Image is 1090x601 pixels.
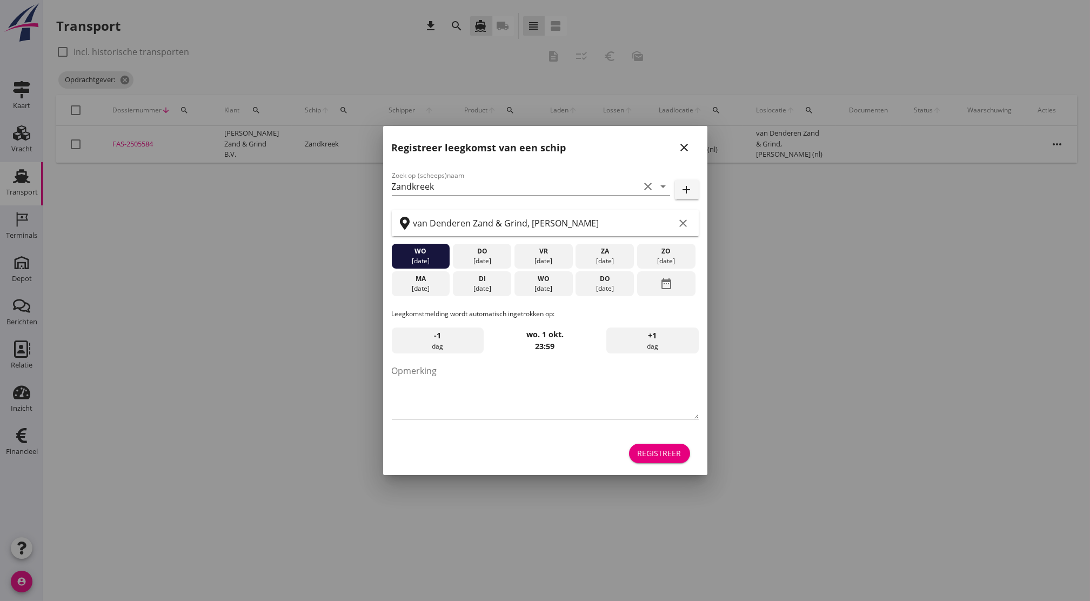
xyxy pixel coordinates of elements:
h2: Registreer leegkomst van een schip [392,141,566,155]
strong: wo. 1 okt. [526,329,564,339]
button: Registreer [629,444,690,463]
div: do [578,274,631,284]
div: [DATE] [578,256,631,266]
div: ma [394,274,447,284]
i: close [678,141,691,154]
div: [DATE] [640,256,693,266]
div: wo [394,246,447,256]
div: [DATE] [394,256,447,266]
div: [DATE] [517,256,570,266]
div: [DATE] [517,284,570,293]
div: zo [640,246,693,256]
div: dag [392,328,484,353]
i: clear [642,180,655,193]
div: vr [517,246,570,256]
span: -1 [434,330,441,342]
div: [DATE] [578,284,631,293]
strong: 23:59 [536,341,555,351]
div: [DATE] [394,284,447,293]
div: do [456,246,509,256]
i: add [680,183,693,196]
textarea: Opmerking [392,362,699,419]
input: Zoek op terminal of plaats [413,215,675,232]
div: [DATE] [456,256,509,266]
i: arrow_drop_down [657,180,670,193]
div: [DATE] [456,284,509,293]
i: date_range [660,274,673,293]
span: +1 [648,330,657,342]
div: Registreer [638,448,681,459]
div: dag [606,328,698,353]
div: wo [517,274,570,284]
div: za [578,246,631,256]
p: Leegkomstmelding wordt automatisch ingetrokken op: [392,309,699,319]
input: Zoek op (scheeps)naam [392,178,640,195]
i: clear [677,217,690,230]
div: di [456,274,509,284]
